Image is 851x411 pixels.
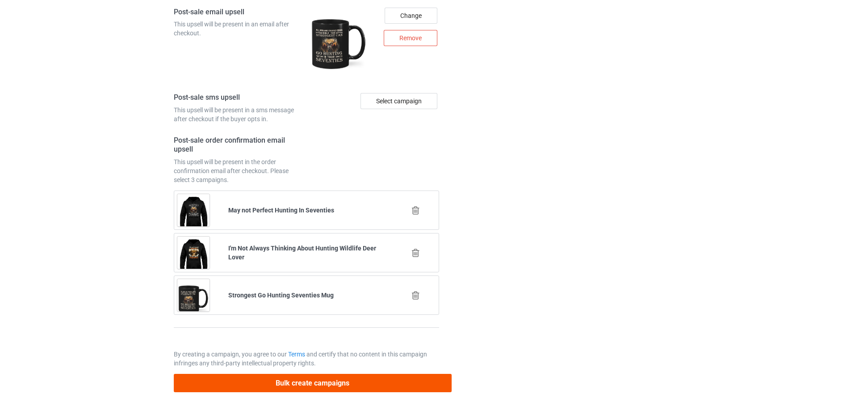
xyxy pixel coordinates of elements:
[228,245,376,261] b: I'm Not Always Thinking About Hunting Wildlife Deer Lover
[228,292,334,299] b: Strongest Go Hunting Seventies Mug
[228,207,334,214] b: May not Perfect Hunting In Seventies
[174,136,303,154] h4: Post-sale order confirmation email upsell
[174,93,303,102] h4: Post-sale sms upsell
[310,8,368,81] img: regular.jpg
[174,20,303,38] div: This upsell will be present in an email after checkout.
[174,350,439,368] p: By creating a campaign, you agree to our and certify that no content in this campaign infringes a...
[288,351,305,358] a: Terms
[361,93,437,109] div: Select campaign
[174,8,303,17] h4: Post-sale email upsell
[385,8,437,24] div: Change
[384,30,437,46] div: Remove
[174,106,303,123] div: This upsell will be present in a sms message after checkout if the buyer opts in.
[174,374,452,392] button: Bulk create campaigns
[174,157,303,184] div: This upsell will be present in the order confirmation email after checkout. Please select 3 campa...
